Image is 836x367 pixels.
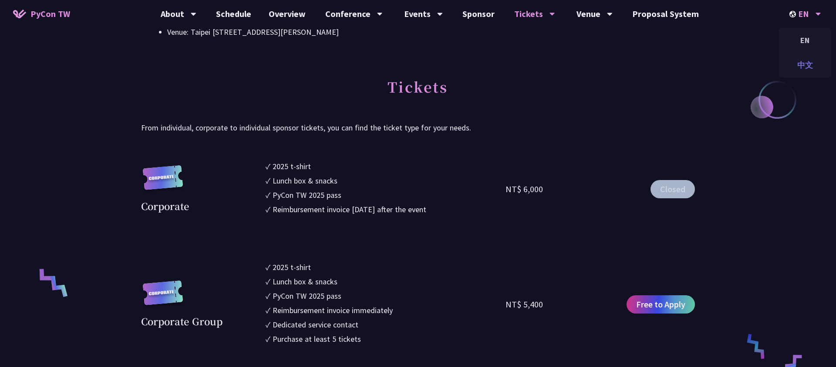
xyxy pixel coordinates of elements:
li: ✓ [266,160,506,172]
div: 2025 t-shirt [273,261,311,273]
div: Lunch box & snacks [273,276,337,287]
img: corporate.a587c14.svg [141,165,185,199]
img: Home icon of PyCon TW 2025 [13,10,26,18]
span: Free to Apply [636,298,685,311]
div: Corporate Group [141,314,222,328]
button: Closed [651,180,695,198]
div: Lunch box & snacks [273,175,337,187]
li: ✓ [266,204,506,215]
li: Venue: Taipei [STREET_ADDRESS][PERSON_NAME] [167,26,695,39]
div: Dedicated service contact [273,319,358,330]
li: ✓ [266,319,506,330]
div: EN [779,30,831,50]
div: PyCon TW 2025 pass [273,189,341,201]
li: ✓ [266,290,506,302]
div: NT$ 5,400 [506,298,543,311]
div: 2025 t-shirt [273,160,311,172]
div: NT$ 6,000 [506,183,543,196]
div: Reimbursement invoice immediately [273,304,393,316]
div: Reimbursement invoice [DATE] after the event [273,204,426,215]
a: PyCon TW [4,3,79,25]
div: Corporate [141,199,189,213]
li: ✓ [266,304,506,316]
h2: Tickets [141,69,695,117]
a: Free to Apply [627,295,695,314]
li: ✓ [266,175,506,187]
span: PyCon TW [30,7,70,20]
li: ✓ [266,189,506,201]
div: 中文 [779,55,831,75]
img: Locale Icon [789,11,798,17]
p: From individual, corporate to individual sponsor tickets, you can find the ticket type for your n... [141,121,695,134]
li: ✓ [266,261,506,273]
li: ✓ [266,333,506,345]
li: ✓ [266,276,506,287]
div: PyCon TW 2025 pass [273,290,341,302]
img: corporate.a587c14.svg [141,280,185,314]
div: Purchase at least 5 tickets [273,333,361,345]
